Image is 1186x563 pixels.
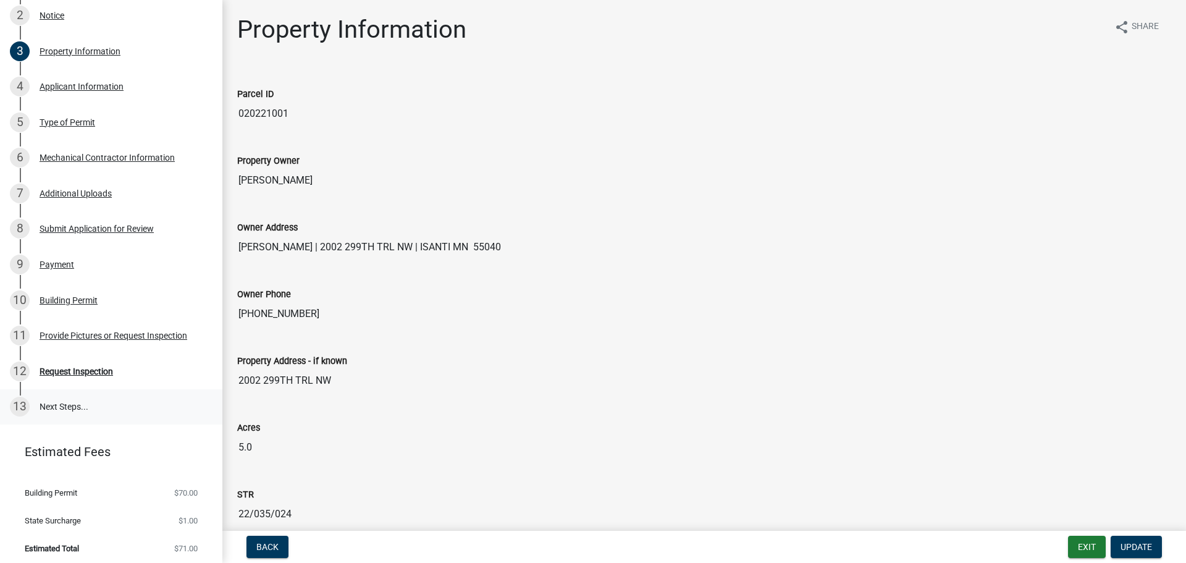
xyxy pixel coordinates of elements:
[10,6,30,25] div: 2
[1114,20,1129,35] i: share
[1132,20,1159,35] span: Share
[40,296,98,305] div: Building Permit
[256,542,279,552] span: Back
[246,536,288,558] button: Back
[40,118,95,127] div: Type of Permit
[40,331,187,340] div: Provide Pictures or Request Inspection
[10,77,30,96] div: 4
[237,424,260,433] label: Acres
[174,489,198,497] span: $70.00
[25,544,79,552] span: Estimated Total
[237,491,254,499] label: STR
[174,544,198,552] span: $71.00
[10,41,30,61] div: 3
[237,157,300,166] label: Property Owner
[10,397,30,417] div: 13
[1104,15,1169,39] button: shareShare
[10,326,30,345] div: 11
[40,82,124,91] div: Applicant Information
[10,439,203,464] a: Estimated Fees
[25,489,77,497] span: Building Permit
[40,47,120,56] div: Property Information
[179,517,198,525] span: $1.00
[237,290,291,299] label: Owner Phone
[40,189,112,198] div: Additional Uploads
[10,148,30,167] div: 6
[237,357,347,366] label: Property Address - if known
[40,367,113,376] div: Request Inspection
[40,224,154,233] div: Submit Application for Review
[1068,536,1106,558] button: Exit
[10,112,30,132] div: 5
[40,11,64,20] div: Notice
[10,184,30,203] div: 7
[25,517,81,525] span: State Surcharge
[10,362,30,381] div: 12
[10,290,30,310] div: 10
[1121,542,1152,552] span: Update
[10,255,30,274] div: 9
[237,224,298,232] label: Owner Address
[237,15,466,44] h1: Property Information
[40,153,175,162] div: Mechanical Contractor Information
[40,260,74,269] div: Payment
[1111,536,1162,558] button: Update
[10,219,30,239] div: 8
[237,90,274,99] label: Parcel ID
